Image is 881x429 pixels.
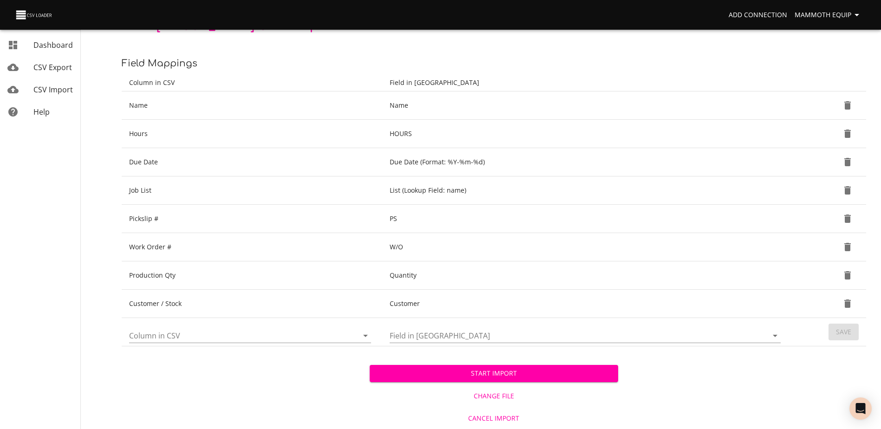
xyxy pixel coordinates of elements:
td: Production Qty [122,261,382,290]
span: Field Mappings [122,58,197,69]
button: Delete [836,151,859,173]
button: Delete [836,264,859,286]
span: Add Connection [729,9,787,21]
td: Quantity [382,261,792,290]
button: Cancel Import [370,410,618,427]
button: Delete [836,236,859,258]
th: Field in [GEOGRAPHIC_DATA] [382,74,792,91]
th: Column in CSV [122,74,382,91]
span: Change File [373,390,614,402]
button: Open [769,329,782,342]
button: Delete [836,208,859,230]
span: Help [33,107,50,117]
td: Job List [122,176,382,205]
a: Add Connection [725,6,791,24]
td: Work Order # [122,233,382,261]
div: Open Intercom Messenger [849,397,872,420]
button: Delete [836,179,859,201]
td: Name [122,91,382,120]
td: W/O [382,233,792,261]
img: CSV Loader [15,8,54,21]
td: Name [382,91,792,120]
td: List (Lookup Field: name) [382,176,792,205]
button: Mammoth Equip [791,6,866,24]
td: Customer / Stock [122,290,382,318]
td: PS [382,205,792,233]
td: HOURS [382,120,792,148]
button: Delete [836,94,859,117]
button: Delete [836,292,859,315]
td: Due Date (Format: %Y-%m-%d) [382,148,792,176]
span: CSV Import [33,84,73,95]
span: Cancel Import [373,413,614,424]
span: Mammoth Equip [795,9,862,21]
td: Hours [122,120,382,148]
td: Pickslip # [122,205,382,233]
button: Open [359,329,372,342]
button: Start Import [370,365,618,382]
td: Due Date [122,148,382,176]
button: Delete [836,123,859,145]
span: Start Import [377,368,610,379]
button: Change File [370,388,618,405]
td: Customer [382,290,792,318]
span: Dashboard [33,40,73,50]
span: CSV Export [33,62,72,72]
